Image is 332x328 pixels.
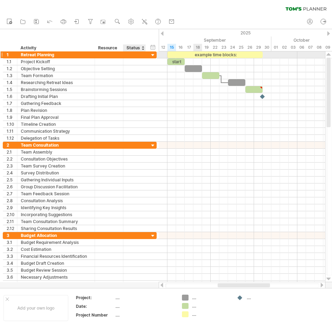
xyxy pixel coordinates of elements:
[7,121,17,128] div: 1.10
[7,170,17,176] div: 2.4
[7,211,17,218] div: 2.10
[21,225,91,232] div: Sharing Consultation Results
[7,79,17,86] div: 1.4
[21,274,91,280] div: Necessary Adjustments
[21,79,91,86] div: Researching Retreat Ideas
[21,72,91,79] div: Team Formation
[21,232,91,239] div: Budget Allocation
[7,260,17,266] div: 3.4
[21,128,91,134] div: Communication Strategy
[21,65,91,72] div: Objective Setting
[21,163,91,169] div: Team Survey Creation
[7,177,17,183] div: 2.5
[192,311,230,317] div: ....
[126,44,142,51] div: Status
[7,281,17,287] div: 3.7
[115,303,174,309] div: ....
[7,86,17,93] div: 1.5
[167,51,263,58] div: example time blocks:
[21,197,91,204] div: Consultation Analysis
[280,44,289,51] div: Thursday, 2 October 2025
[245,44,254,51] div: Friday, 26 September 2025
[7,239,17,246] div: 3.1
[202,44,211,51] div: Friday, 19 September 2025
[167,44,176,51] div: Monday, 15 September 2025
[7,197,17,204] div: 2.8
[7,267,17,273] div: 3.5
[237,44,245,51] div: Thursday, 25 September 2025
[211,44,219,51] div: Monday, 22 September 2025
[21,114,91,121] div: Final Plan Approval
[7,65,17,72] div: 1.2
[7,107,17,114] div: 1.8
[247,295,285,301] div: ....
[21,170,91,176] div: Survey Distribution
[21,260,91,266] div: Budget Draft Creation
[219,44,228,51] div: Tuesday, 23 September 2025
[192,303,230,309] div: ....
[76,312,114,318] div: Project Number
[20,44,91,51] div: Activity
[176,44,185,51] div: Tuesday, 16 September 2025
[21,183,91,190] div: Group Discussion Facilitation
[228,44,237,51] div: Wednesday, 24 September 2025
[7,246,17,253] div: 3.2
[7,135,17,141] div: 1.12
[21,86,91,93] div: Brainstorming Sessions
[7,253,17,260] div: 3.3
[297,44,306,51] div: Monday, 6 October 2025
[7,163,17,169] div: 2.3
[21,267,91,273] div: Budget Review Session
[21,100,91,107] div: Gathering Feedback
[7,72,17,79] div: 1.3
[159,44,167,51] div: Friday, 12 September 2025
[76,303,114,309] div: Date:
[81,36,271,44] div: September 2025
[21,281,91,287] div: Budget Finalization
[323,44,332,51] div: Thursday, 9 October 2025
[7,274,17,280] div: 3.6
[263,44,271,51] div: Tuesday, 30 September 2025
[192,295,230,301] div: ....
[7,232,17,239] div: 3
[21,142,91,148] div: Team Consultation
[21,246,91,253] div: Cost Estimation
[115,295,174,301] div: ....
[7,225,17,232] div: 2.12
[21,204,91,211] div: Identifying Key Insights
[21,156,91,162] div: Consultation Objectives
[3,295,68,321] div: Add your own logo
[21,253,91,260] div: Financial Resources Identification
[21,107,91,114] div: Plan Revision
[7,218,17,225] div: 2.11
[7,128,17,134] div: 1.11
[21,149,91,155] div: Team Assembly
[21,93,91,100] div: Drafting Initial Plan
[7,58,17,65] div: 1.1
[7,204,17,211] div: 2.9
[21,177,91,183] div: Gathering Individual Inputs
[21,211,91,218] div: Incorporating Suggestions
[76,295,114,301] div: Project:
[7,156,17,162] div: 2.2
[315,44,323,51] div: Wednesday, 8 October 2025
[289,44,297,51] div: Friday, 3 October 2025
[306,44,315,51] div: Tuesday, 7 October 2025
[254,44,263,51] div: Monday, 29 September 2025
[21,135,91,141] div: Delegation of Tasks
[7,142,17,148] div: 2
[7,183,17,190] div: 2.6
[98,44,119,51] div: Resource
[7,51,17,58] div: 1
[7,114,17,121] div: 1.9
[7,93,17,100] div: 1.6
[21,218,91,225] div: Team Consultation Summary
[21,51,91,58] div: Retreat Planning
[21,58,91,65] div: Project Kickoff
[21,121,91,128] div: Timeline Creation
[7,190,17,197] div: 2.7
[185,44,193,51] div: Wednesday, 17 September 2025
[115,312,174,318] div: ....
[167,58,185,65] div: start
[21,239,91,246] div: Budget Requirement Analysis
